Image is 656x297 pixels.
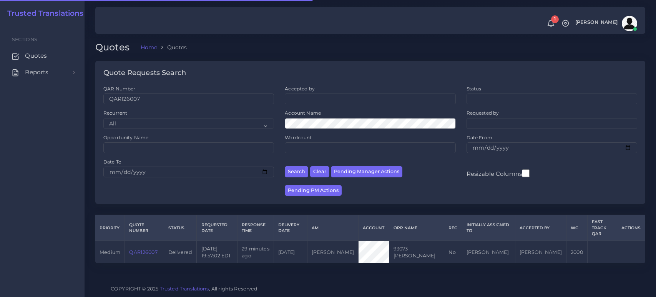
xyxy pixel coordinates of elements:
a: QAR126007 [129,249,157,255]
th: Initially Assigned to [462,215,515,241]
label: Account Name [285,110,321,116]
a: Trusted Translations [160,286,209,292]
button: Search [285,166,308,177]
label: QAR Number [103,85,135,92]
th: Accepted by [515,215,566,241]
th: Delivery Date [274,215,307,241]
td: 93073 [PERSON_NAME] [389,241,444,263]
td: 29 minutes ago [237,241,274,263]
td: [PERSON_NAME] [515,241,566,263]
td: 2000 [566,241,588,263]
span: Reports [25,68,48,77]
label: Accepted by [285,85,315,92]
button: Pending Manager Actions [331,166,402,177]
label: Recurrent [103,110,127,116]
th: Response Time [237,215,274,241]
td: No [444,241,462,263]
th: Quote Number [125,215,164,241]
span: 1 [551,15,559,23]
label: Status [467,85,482,92]
input: Resizable Columns [522,169,530,178]
td: Delivered [164,241,197,263]
td: [PERSON_NAME] [307,241,358,263]
span: medium [100,249,120,255]
th: REC [444,215,462,241]
h2: Quotes [95,42,135,53]
label: Requested by [467,110,499,116]
span: [PERSON_NAME] [575,20,618,25]
a: Reports [6,64,79,80]
td: [DATE] [274,241,307,263]
label: Opportunity Name [103,134,148,141]
th: Account [359,215,389,241]
span: Sections [12,37,37,42]
th: WC [566,215,588,241]
a: [PERSON_NAME]avatar [571,16,640,31]
th: Priority [95,215,125,241]
td: [PERSON_NAME] [462,241,515,263]
img: avatar [622,16,637,31]
th: Fast Track QAR [587,215,617,241]
span: COPYRIGHT © 2025 [111,285,258,293]
span: , All rights Reserved [209,285,258,293]
h4: Quote Requests Search [103,69,186,77]
label: Wordcount [285,134,312,141]
li: Quotes [157,43,187,51]
button: Pending PM Actions [285,185,342,196]
th: Opp Name [389,215,444,241]
button: Clear [310,166,329,177]
a: Home [141,43,158,51]
th: Requested Date [197,215,237,241]
label: Date To [103,159,121,165]
th: Status [164,215,197,241]
span: Quotes [25,52,47,60]
td: [DATE] 19:57:02 EDT [197,241,237,263]
label: Date From [467,134,492,141]
a: Trusted Translations [2,9,84,18]
th: Actions [617,215,645,241]
a: 1 [544,20,558,28]
a: Quotes [6,48,79,64]
label: Resizable Columns [467,169,530,178]
th: AM [307,215,358,241]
